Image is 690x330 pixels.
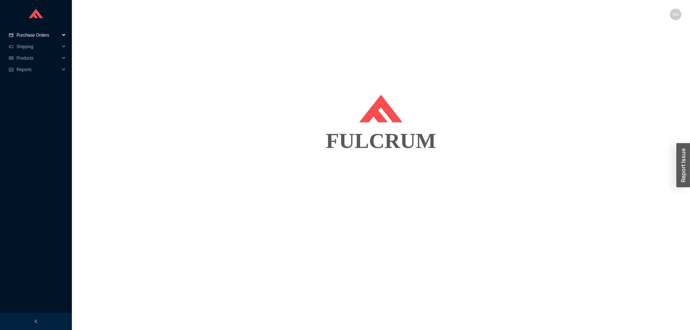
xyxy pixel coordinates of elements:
span: Products [17,52,60,64]
span: AG [672,9,678,20]
span: Reports [17,64,60,75]
span: fund [9,68,14,72]
span: Purchase Orders [17,29,60,41]
span: read [9,56,14,60]
span: Shipping [17,41,60,52]
div: FULCRUM [80,123,681,159]
span: credit-card [9,33,14,37]
span: left [34,319,38,324]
